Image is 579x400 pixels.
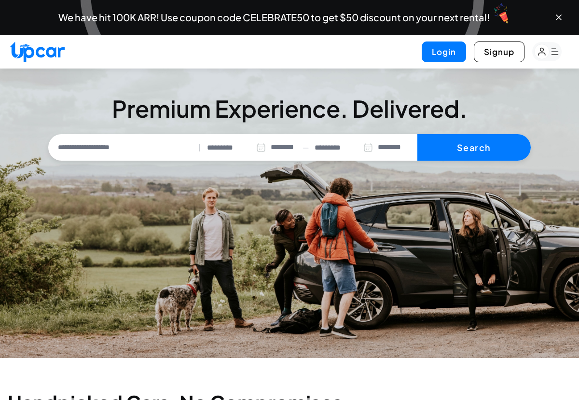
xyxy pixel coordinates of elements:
[417,134,531,161] button: Search
[303,142,309,153] span: —
[58,13,490,22] span: We have hit 100K ARR! Use coupon code CELEBRATE50 to get $50 discount on your next rental!
[422,41,466,62] button: Login
[554,13,564,22] button: Close banner
[199,142,201,153] span: |
[48,95,531,123] h3: Premium Experience. Delivered.
[474,41,524,62] button: Signup
[10,41,65,62] img: Upcar Logo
